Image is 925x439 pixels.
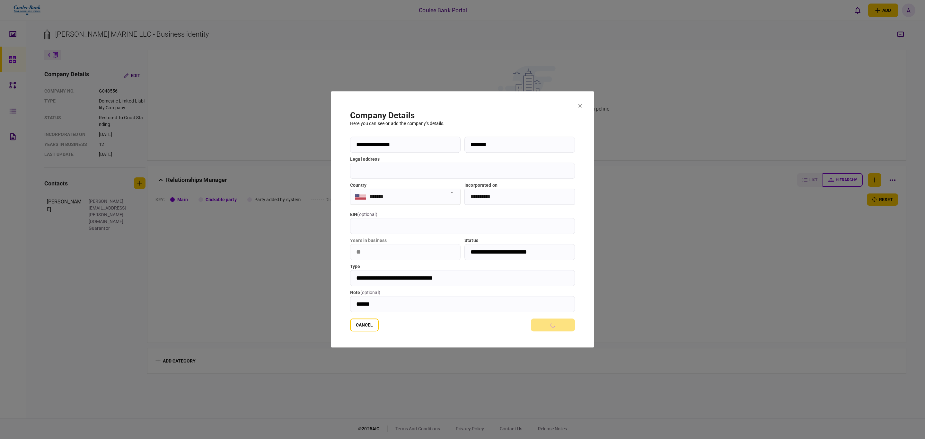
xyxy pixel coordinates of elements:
button: Cancel [350,319,379,332]
input: registration no. [464,137,575,153]
h1: company details [350,111,575,120]
span: ( optional ) [357,212,377,217]
span: ( optional ) [360,290,380,295]
input: note [350,296,575,312]
label: note [350,289,575,296]
label: registration no. [464,130,575,137]
label: status [464,237,575,244]
input: years in business [350,244,461,260]
input: Legal address [350,163,575,179]
input: Name [350,137,461,153]
div: here you can see or add the company's details . [350,120,575,127]
label: EIN [350,211,575,218]
input: status [464,244,575,260]
label: Legal address [350,156,575,163]
div: country [350,182,461,189]
div: incorporated on [464,182,575,189]
img: us [355,194,366,200]
input: EIN [350,218,575,234]
label: Name [350,130,461,137]
label: years in business [350,237,461,244]
label: Type [350,263,575,270]
button: Open [447,188,456,197]
input: Type [350,270,575,286]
